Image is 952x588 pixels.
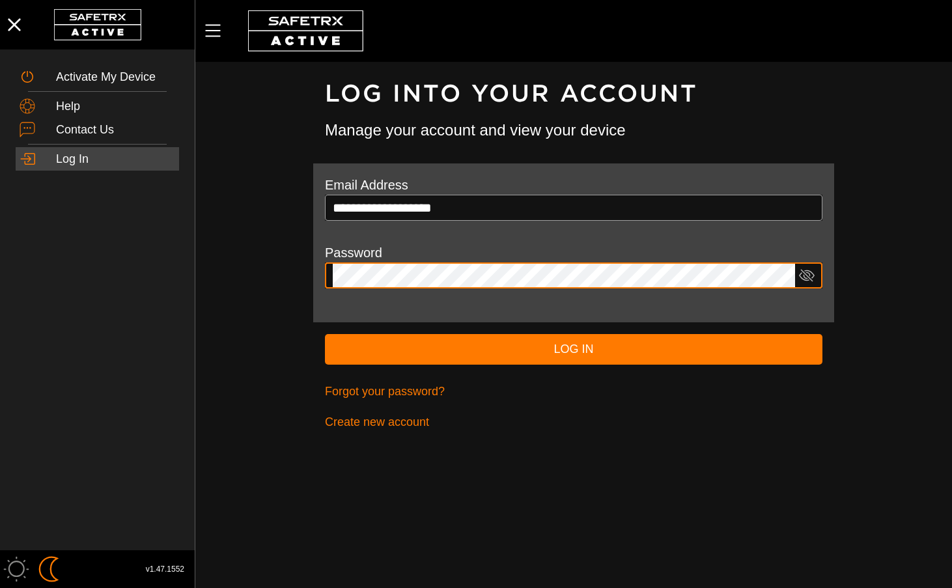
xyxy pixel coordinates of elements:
[20,98,35,114] img: Help.svg
[3,556,29,582] img: ModeLight.svg
[56,123,175,137] div: Contact Us
[325,407,822,438] a: Create new account
[325,334,822,365] button: Log In
[325,376,822,407] a: Forgot your password?
[138,559,192,580] button: v1.47.1552
[56,152,175,167] div: Log In
[20,122,35,137] img: ContactUs.svg
[325,245,382,260] label: Password
[56,100,175,114] div: Help
[36,556,62,582] img: ModeDark.svg
[56,70,175,85] div: Activate My Device
[325,119,822,141] h3: Manage your account and view your device
[335,339,812,359] span: Log In
[146,563,184,576] span: v1.47.1552
[325,178,408,192] label: Email Address
[202,17,234,44] button: Menu
[325,382,445,402] span: Forgot your password?
[325,412,429,432] span: Create new account
[325,79,822,109] h1: Log into your account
